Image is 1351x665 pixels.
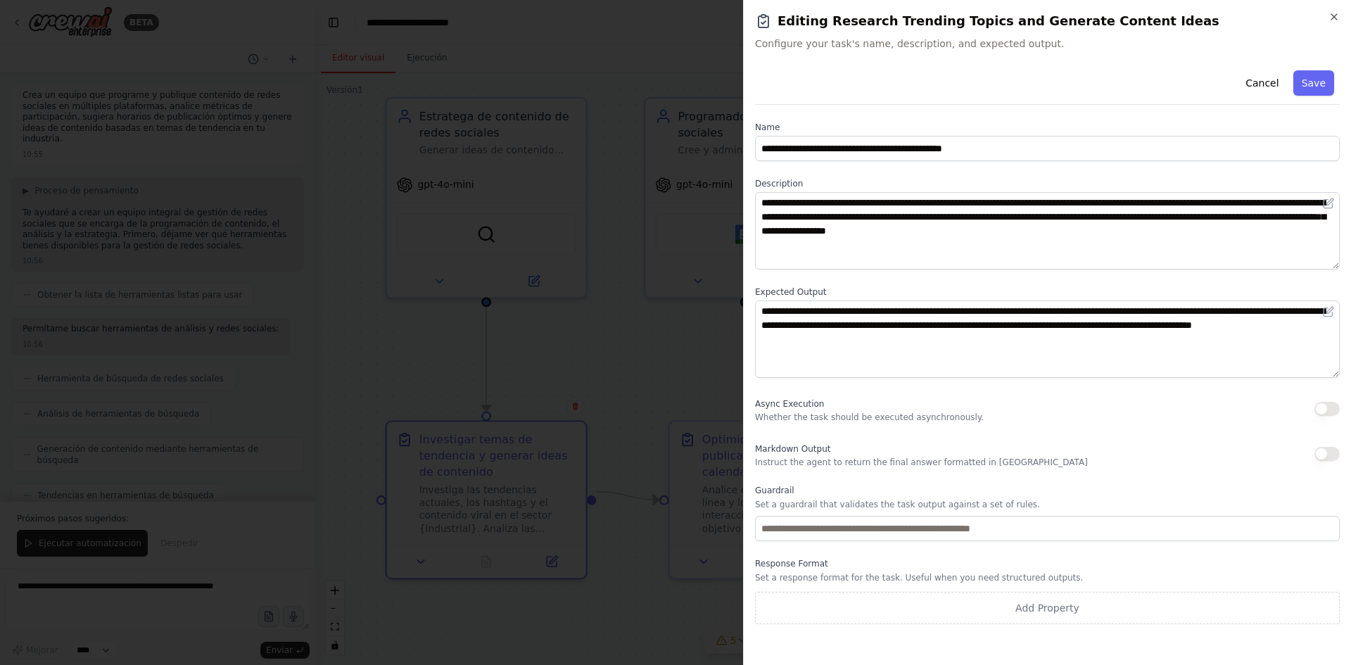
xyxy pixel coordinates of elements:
h2: Editing Research Trending Topics and Generate Content Ideas [755,11,1340,31]
label: Response Format [755,558,1340,569]
label: Guardrail [755,485,1340,496]
button: Open in editor [1320,303,1337,320]
label: Name [755,122,1340,133]
span: Async Execution [755,399,824,409]
p: Whether the task should be executed asynchronously. [755,412,984,423]
span: Markdown Output [755,444,830,454]
span: Configure your task's name, description, and expected output. [755,37,1340,51]
p: Set a response format for the task. Useful when you need structured outputs. [755,572,1340,583]
label: Expected Output [755,286,1340,298]
button: Add Property [755,592,1340,624]
button: Open in editor [1320,195,1337,212]
p: Set a guardrail that validates the task output against a set of rules. [755,499,1340,510]
label: Description [755,178,1340,189]
p: Instruct the agent to return the final answer formatted in [GEOGRAPHIC_DATA] [755,457,1088,468]
button: Cancel [1237,70,1287,96]
button: Save [1293,70,1334,96]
